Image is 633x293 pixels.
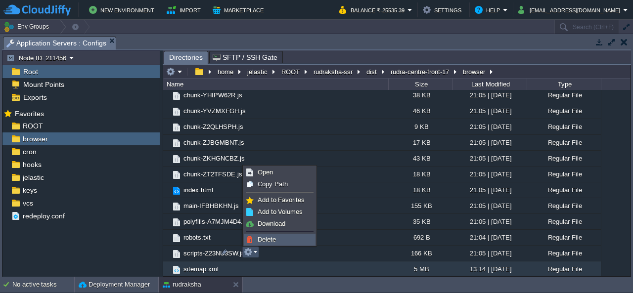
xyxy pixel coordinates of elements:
[171,249,182,259] img: AMDAwAAAACH5BAEAAAAALAAAAAABAAEAAAICRAEAOw==
[3,4,71,16] img: CloudJiffy
[527,198,601,213] div: Regular File
[163,182,171,198] img: AMDAwAAAACH5BAEAAAAALAAAAAABAAEAAAICRAEAOw==
[21,160,43,169] a: hooks
[527,151,601,166] div: Regular File
[452,151,527,166] div: 21:05 | [DATE]
[339,4,407,16] button: Balance ₹-25535.39
[527,214,601,229] div: Regular File
[388,151,452,166] div: 43 KB
[527,230,601,245] div: Regular File
[182,217,249,226] a: polyfills-A7MJM4D4.js
[182,154,246,163] span: chunk-ZKHGNCBZ.js
[452,119,527,134] div: 21:05 | [DATE]
[182,186,215,194] a: index.html
[452,198,527,213] div: 21:05 | [DATE]
[527,182,601,198] div: Regular File
[163,261,171,277] img: AMDAwAAAACH5BAEAAAAALAAAAAABAAEAAAICRAEAOw==
[167,4,204,16] button: Import
[388,261,452,277] div: 5 MB
[163,214,171,229] img: AMDAwAAAACH5BAEAAAAALAAAAAABAAEAAAICRAEAOw==
[527,261,601,277] div: Regular File
[182,91,244,99] a: chunk-YHIPW62R.js
[518,4,623,16] button: [EMAIL_ADDRESS][DOMAIN_NAME]
[21,186,39,195] a: keys
[258,180,288,188] span: Copy Path
[527,246,601,261] div: Regular File
[21,93,48,102] a: Exports
[79,280,150,290] button: Deployment Manager
[388,119,452,134] div: 9 KB
[182,233,212,242] a: robots.txt
[182,249,246,257] a: scripts-Z23NU3SW.js
[452,167,527,182] div: 21:05 | [DATE]
[163,198,171,213] img: AMDAwAAAACH5BAEAAAAALAAAAAABAAEAAAICRAEAOw==
[182,202,240,210] a: main-IFBHBKHN.js
[423,4,464,16] button: Settings
[21,80,66,89] span: Mount Points
[21,199,35,208] a: vcs
[182,123,245,131] a: chunk-Z2QLHSPH.js
[452,103,527,119] div: 21:05 | [DATE]
[21,134,49,143] a: browser
[312,67,355,76] button: rudraksha-ssr
[163,103,171,119] img: AMDAwAAAACH5BAEAAAAALAAAAAABAAEAAAICRAEAOw==
[244,207,315,217] a: Add to Volumes
[280,67,302,76] button: ROOT
[21,122,45,130] a: ROOT
[388,135,452,150] div: 17 KB
[388,198,452,213] div: 155 KB
[171,154,182,165] img: AMDAwAAAACH5BAEAAAAALAAAAAABAAEAAAICRAEAOw==
[244,195,315,206] a: Add to Favorites
[452,135,527,150] div: 21:05 | [DATE]
[182,265,220,273] a: sitemap.xml
[163,280,201,290] button: rudraksha
[89,4,157,16] button: New Environment
[12,277,74,293] div: No active tasks
[389,79,452,90] div: Size
[388,246,452,261] div: 166 KB
[182,107,247,115] a: chunk-YVZMXFGH.js
[164,79,388,90] div: Name
[163,119,171,134] img: AMDAwAAAACH5BAEAAAAALAAAAAABAAEAAAICRAEAOw==
[171,122,182,133] img: AMDAwAAAACH5BAEAAAAALAAAAAABAAEAAAICRAEAOw==
[21,147,38,156] span: cron
[163,65,631,79] input: Click to enter the path
[171,90,182,101] img: AMDAwAAAACH5BAEAAAAALAAAAAABAAEAAAICRAEAOw==
[527,103,601,119] div: Regular File
[3,20,52,34] button: Env Groups
[388,214,452,229] div: 35 KB
[216,67,236,76] button: home
[213,51,277,63] span: SFTP / SSH Gate
[452,261,527,277] div: 13:14 | [DATE]
[258,236,276,243] span: Delete
[171,185,182,196] img: AMDAwAAAACH5BAEAAAAALAAAAAABAAEAAAICRAEAOw==
[171,217,182,228] img: AMDAwAAAACH5BAEAAAAALAAAAAABAAEAAAICRAEAOw==
[527,167,601,182] div: Regular File
[452,230,527,245] div: 21:04 | [DATE]
[244,167,315,178] a: Open
[171,138,182,149] img: AMDAwAAAACH5BAEAAAAALAAAAAABAAEAAAICRAEAOw==
[21,67,40,76] a: Root
[182,170,244,178] a: chunk-ZT2TFSDE.js
[163,167,171,182] img: AMDAwAAAACH5BAEAAAAALAAAAAABAAEAAAICRAEAOw==
[244,234,315,245] a: Delete
[258,220,285,227] span: Download
[452,246,527,261] div: 21:05 | [DATE]
[244,218,315,229] a: Download
[21,173,45,182] span: jelastic
[389,67,452,76] button: rudra-centre-front-17
[163,87,171,103] img: AMDAwAAAACH5BAEAAAAALAAAAAABAAEAAAICRAEAOw==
